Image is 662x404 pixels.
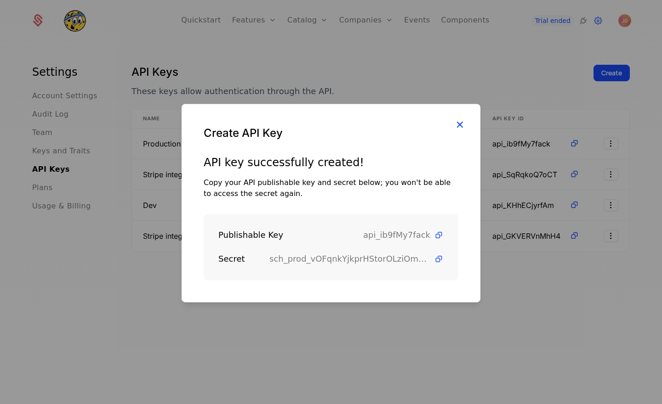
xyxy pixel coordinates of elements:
[204,155,458,170] div: API key successfully created!
[218,252,269,265] div: Secret
[363,229,430,241] span: api_ib9fMy7fack
[269,252,430,265] span: sch_prod_vOFqnkYjkprHStorOLziOmchfecZwwz3
[204,126,458,140] div: Create API Key
[204,177,458,199] div: Copy your API publishable key and secret below; you won't be able to access the secret again.
[218,229,363,241] div: Publishable Key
